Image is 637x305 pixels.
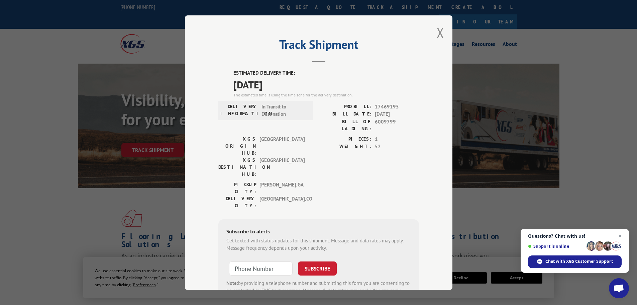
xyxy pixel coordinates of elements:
div: Get texted with status updates for this shipment. Message and data rates may apply. Message frequ... [226,237,411,252]
div: Subscribe to alerts [226,227,411,237]
label: BILL OF LADING: [319,118,371,132]
button: Close modal [437,24,444,42]
span: 1 [375,135,419,143]
label: DELIVERY INFORMATION: [220,103,258,118]
span: 17469195 [375,103,419,110]
span: [GEOGRAPHIC_DATA] [259,156,305,177]
span: Questions? Chat with us! [528,233,622,239]
label: BILL DATE: [319,110,371,118]
span: Chat with XGS Customer Support [545,258,613,264]
span: [GEOGRAPHIC_DATA] [259,135,305,156]
label: PICKUP CITY: [218,181,256,195]
span: [DATE] [233,77,419,92]
span: Chat with XGS Customer Support [528,255,622,268]
span: 6009799 [375,118,419,132]
label: WEIGHT: [319,143,371,151]
div: The estimated time is using the time zone for the delivery destination. [233,92,419,98]
strong: Note: [226,280,238,286]
span: [PERSON_NAME] , GA [259,181,305,195]
label: XGS ORIGIN HUB: [218,135,256,156]
a: Open chat [609,278,629,298]
label: XGS DESTINATION HUB: [218,156,256,177]
label: DELIVERY CITY: [218,195,256,209]
span: In Transit to Destination [261,103,307,118]
span: [GEOGRAPHIC_DATA] , CO [259,195,305,209]
h2: Track Shipment [218,40,419,53]
label: ESTIMATED DELIVERY TIME: [233,69,419,77]
span: [DATE] [375,110,419,118]
input: Phone Number [229,261,293,275]
label: PIECES: [319,135,371,143]
label: PROBILL: [319,103,371,110]
span: 52 [375,143,419,151]
button: SUBSCRIBE [298,261,337,275]
span: Support is online [528,244,584,249]
div: by providing a telephone number and submitting this form you are consenting to be contacted by SM... [226,279,411,302]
